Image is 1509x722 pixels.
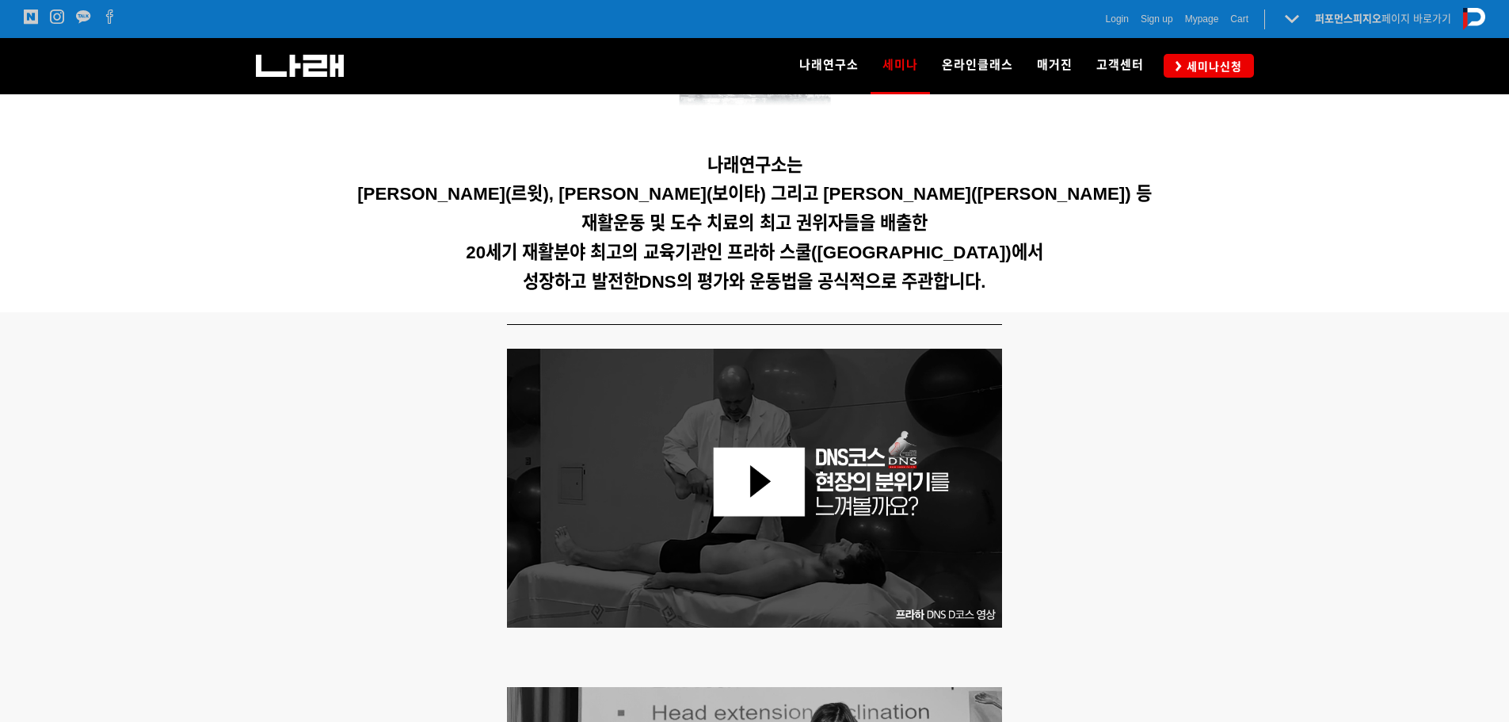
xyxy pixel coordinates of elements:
[942,58,1013,72] span: 온라인클래스
[1096,58,1144,72] span: 고객센터
[357,184,1152,204] span: [PERSON_NAME](르윗), [PERSON_NAME](보이타) 그리고 [PERSON_NAME]([PERSON_NAME]) 등
[1315,13,1451,25] a: 퍼포먼스피지오페이지 바로가기
[1230,11,1248,27] a: Cart
[1141,11,1173,27] a: Sign up
[1164,54,1254,77] a: 세미나신청
[871,38,930,94] a: 세미나
[799,58,859,72] span: 나래연구소
[581,213,928,233] span: 재활운동 및 도수 치료의 최고 권위자들을 배출한
[787,38,871,94] a: 나래연구소
[1084,38,1156,94] a: 고객센터
[523,272,638,292] span: 성장하고 발전한
[1106,11,1129,27] a: Login
[882,52,918,78] span: 세미나
[639,272,986,292] span: DNS의 평가와 운동법을 공식적으로 주관합니다.
[1025,38,1084,94] a: 매거진
[1315,13,1381,25] strong: 퍼포먼스피지오
[930,38,1025,94] a: 온라인클래스
[1185,11,1219,27] a: Mypage
[1182,59,1242,74] span: 세미나신청
[1037,58,1073,72] span: 매거진
[707,155,802,175] span: 나래연구소는
[466,243,1042,262] span: 20세기 재활분야 최고의 교육기관인 프라하 스쿨([GEOGRAPHIC_DATA])에서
